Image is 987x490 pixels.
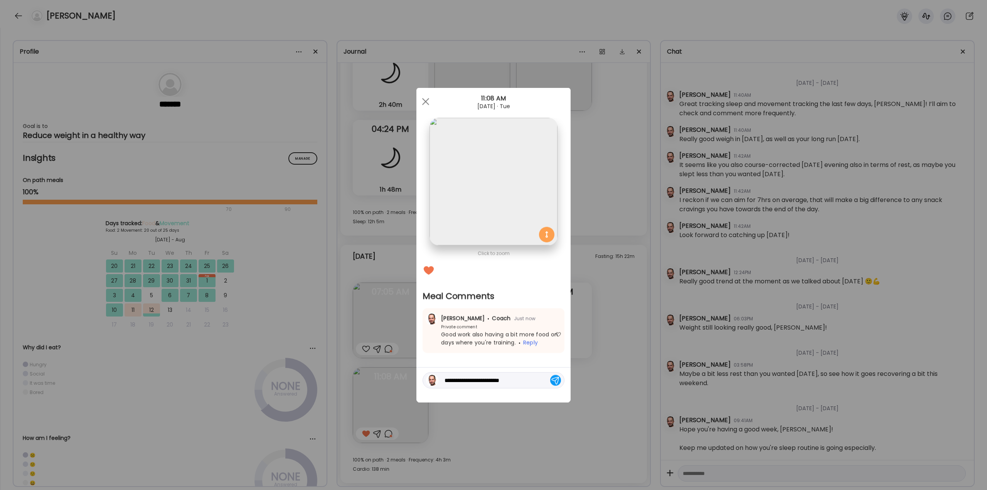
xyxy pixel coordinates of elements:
span: Good work also having a bit more food on days where you're training. [441,331,558,347]
span: [PERSON_NAME] Coach [441,315,511,322]
img: avatars%2FZd2Pxa7mUbMsPDA0QQVX6D5ouaC3 [427,375,438,386]
img: avatars%2FZd2Pxa7mUbMsPDA0QQVX6D5ouaC3 [426,314,437,325]
div: Click to zoom [423,249,564,258]
span: Reply [523,339,538,347]
div: [DATE] · Tue [416,103,571,109]
h2: Meal Comments [423,291,564,302]
img: images%2FflEIjWeSb8ZGtLJO4JPNydGjhoE2%2FKr0wv7xnYLZG9g2AhUtS%2FUmyLxOUlLzjlDd00YpD1_1080 [429,118,557,246]
div: Private comment [426,324,477,330]
div: 11:08 AM [416,94,571,103]
span: Just now [511,315,536,322]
